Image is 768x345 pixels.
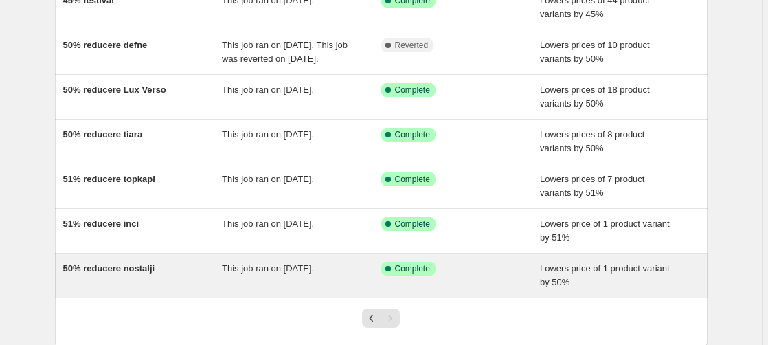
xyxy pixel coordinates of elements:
[222,174,314,184] span: This job ran on [DATE].
[540,263,670,287] span: Lowers price of 1 product variant by 50%
[63,40,148,50] span: 50% reducere defne
[222,129,314,140] span: This job ran on [DATE].
[63,129,143,140] span: 50% reducere tiara
[222,85,314,95] span: This job ran on [DATE].
[63,85,166,95] span: 50% reducere Lux Verso
[395,219,430,230] span: Complete
[222,263,314,274] span: This job ran on [DATE].
[540,174,644,198] span: Lowers prices of 7 product variants by 51%
[222,40,348,64] span: This job ran on [DATE]. This job was reverted on [DATE].
[395,129,430,140] span: Complete
[362,309,400,328] nav: Pagination
[362,309,381,328] button: Previous
[222,219,314,229] span: This job ran on [DATE].
[395,40,429,51] span: Reverted
[540,40,650,64] span: Lowers prices of 10 product variants by 50%
[395,174,430,185] span: Complete
[395,85,430,96] span: Complete
[63,263,155,274] span: 50% reducere nostalji
[395,263,430,274] span: Complete
[63,174,155,184] span: 51% reducere topkapi
[540,85,650,109] span: Lowers prices of 18 product variants by 50%
[540,219,670,243] span: Lowers price of 1 product variant by 51%
[540,129,644,153] span: Lowers prices of 8 product variants by 50%
[63,219,139,229] span: 51% reducere inci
